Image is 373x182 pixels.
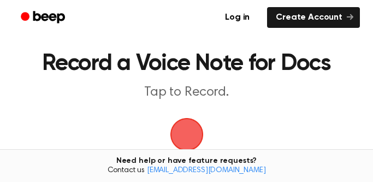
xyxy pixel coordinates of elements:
span: Contact us [7,166,366,176]
img: Beep Logo [170,118,203,151]
a: Create Account [267,7,360,28]
p: Tap to Record. [24,84,349,101]
a: Log in [214,5,260,30]
h1: Record a Voice Note for Docs [24,52,349,75]
a: Beep [13,7,75,28]
a: [EMAIL_ADDRESS][DOMAIN_NAME] [147,167,266,174]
